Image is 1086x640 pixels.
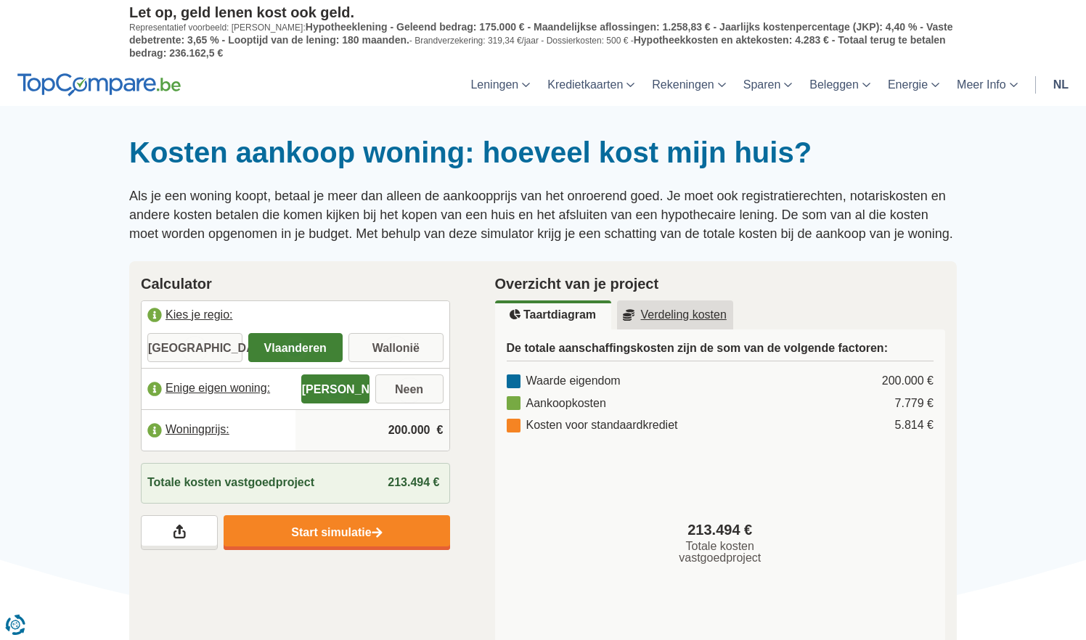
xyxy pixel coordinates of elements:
[623,309,727,321] u: Verdeling kosten
[507,395,606,412] div: Aankoopkosten
[1045,63,1077,106] a: nl
[224,515,449,550] a: Start simulatie
[895,395,934,412] div: 7.779 €
[801,63,879,106] a: Beleggen
[301,411,444,450] input: |
[687,520,752,541] span: 213.494 €
[643,63,734,106] a: Rekeningen
[948,63,1026,106] a: Meer Info
[129,135,957,170] h1: Kosten aankoop woning: hoeveel kost mijn huis?
[388,476,439,488] span: 213.494 €
[462,63,539,106] a: Leningen
[375,374,444,403] label: Neen
[248,333,343,362] label: Vlaanderen
[129,21,952,46] span: Hypotheeklening - Geleend bedrag: 175.000 € - Maandelijkse aflossingen: 1.258,83 € - Jaarlijks ko...
[879,63,948,106] a: Energie
[348,333,444,362] label: Wallonië
[147,475,314,491] span: Totale kosten vastgoedproject
[142,414,295,446] label: Woningprijs:
[141,273,450,295] h2: Calculator
[507,341,934,361] h3: De totale aanschaffingskosten zijn de som van de volgende factoren:
[895,417,934,434] div: 5.814 €
[507,417,678,434] div: Kosten voor standaardkrediet
[539,63,643,106] a: Kredietkaarten
[129,187,957,243] p: Als je een woning koopt, betaal je meer dan alleen de aankoopprijs van het onroerend goed. Je moe...
[129,34,946,59] span: Hypotheekkosten en aktekosten: 4.283 € - Totaal terug te betalen bedrag: 236.162,5 €
[437,422,444,439] span: €
[735,63,801,106] a: Sparen
[129,21,957,60] p: Representatief voorbeeld: [PERSON_NAME]: - Brandverzekering: 319,34 €/jaar - Dossierkosten: 500 € -
[372,527,383,539] img: Start simulatie
[301,374,370,403] label: [PERSON_NAME]
[495,273,946,295] h2: Overzicht van je project
[673,541,767,564] span: Totale kosten vastgoedproject
[142,301,449,333] label: Kies je regio:
[142,373,295,405] label: Enige eigen woning:
[129,4,957,21] p: Let op, geld lenen kost ook geld.
[17,73,181,97] img: TopCompare
[141,515,218,550] a: Deel je resultaten
[510,309,596,321] u: Taartdiagram
[147,333,242,362] label: [GEOGRAPHIC_DATA]
[507,373,621,390] div: Waarde eigendom
[882,373,934,390] div: 200.000 €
